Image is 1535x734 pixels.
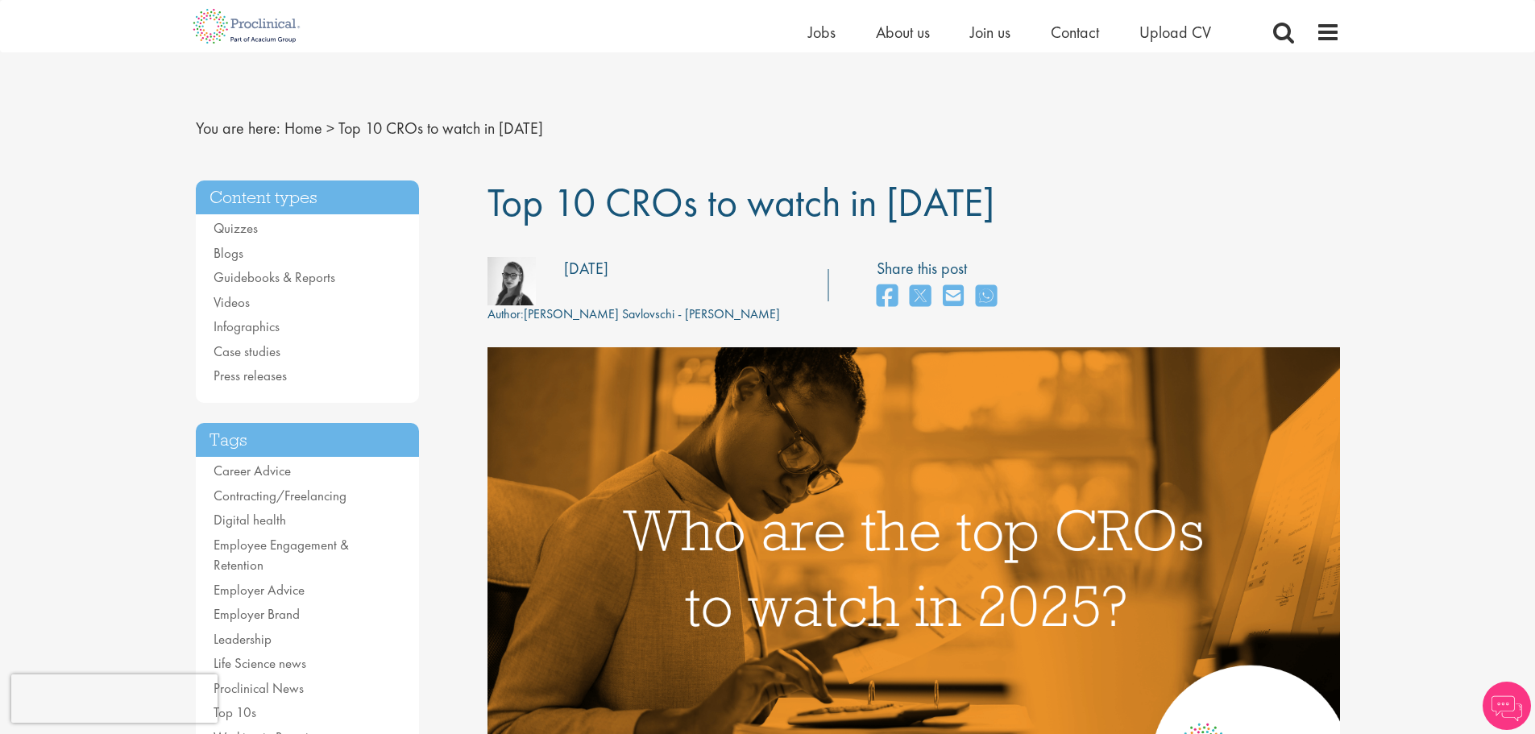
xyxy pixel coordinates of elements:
a: Case studies [214,342,280,360]
span: You are here: [196,118,280,139]
a: Contracting/Freelancing [214,487,346,504]
span: Top 10 CROs to watch in [DATE] [338,118,543,139]
a: Employer Advice [214,581,305,599]
a: Employee Engagement & Retention [214,536,349,574]
a: Infographics [214,317,280,335]
a: Career Advice [214,462,291,479]
a: Join us [970,22,1010,43]
a: Employer Brand [214,605,300,623]
a: share on email [943,280,964,314]
a: share on whats app [976,280,997,314]
img: Chatbot [1483,682,1531,730]
h3: Tags [196,423,420,458]
a: Contact [1051,22,1099,43]
div: [PERSON_NAME] Savlovschi - [PERSON_NAME] [487,305,780,324]
a: share on twitter [910,280,931,314]
a: Guidebooks & Reports [214,268,335,286]
a: Life Science news [214,654,306,672]
span: > [326,118,334,139]
a: Proclinical News [214,679,304,697]
img: fff6768c-7d58-4950-025b-08d63f9598ee [487,257,536,305]
a: Digital health [214,511,286,529]
span: Top 10 CROs to watch in [DATE] [487,176,994,228]
a: Quizzes [214,219,258,237]
div: [DATE] [564,257,608,280]
a: breadcrumb link [284,118,322,139]
iframe: reCAPTCHA [11,674,218,723]
a: Leadership [214,630,272,648]
label: Share this post [877,257,1005,280]
a: About us [876,22,930,43]
a: Top 10s [214,703,256,721]
a: Press releases [214,367,287,384]
h3: Content types [196,180,420,215]
a: Jobs [808,22,836,43]
a: Blogs [214,244,243,262]
a: share on facebook [877,280,898,314]
a: Videos [214,293,250,311]
span: Author: [487,305,524,322]
a: Upload CV [1139,22,1211,43]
